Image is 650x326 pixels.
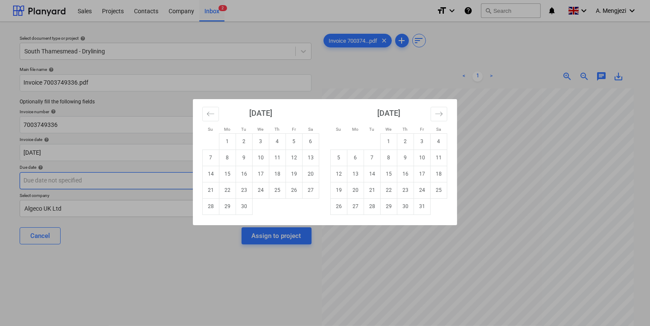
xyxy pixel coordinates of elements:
td: Thursday, September 25, 2025 [269,182,286,198]
td: Friday, October 31, 2025 [414,198,431,214]
td: Saturday, October 25, 2025 [431,182,447,198]
td: Wednesday, September 17, 2025 [253,166,269,182]
td: Sunday, September 14, 2025 [203,166,219,182]
td: Wednesday, October 1, 2025 [381,133,397,150]
td: Wednesday, October 8, 2025 [381,150,397,166]
td: Monday, September 22, 2025 [219,182,236,198]
small: We [258,127,264,132]
small: Su [336,127,341,132]
td: Thursday, October 16, 2025 [397,166,414,182]
small: Tu [242,127,247,132]
td: Monday, October 27, 2025 [347,198,364,214]
td: Sunday, September 21, 2025 [203,182,219,198]
small: Sa [308,127,313,132]
td: Monday, October 6, 2025 [347,150,364,166]
small: Mo [224,127,230,132]
td: Wednesday, September 24, 2025 [253,182,269,198]
td: Wednesday, October 15, 2025 [381,166,397,182]
td: Friday, September 19, 2025 [286,166,303,182]
div: Calendar [193,99,457,225]
td: Tuesday, October 14, 2025 [364,166,381,182]
td: Thursday, October 23, 2025 [397,182,414,198]
td: Monday, September 15, 2025 [219,166,236,182]
td: Saturday, September 20, 2025 [303,166,319,182]
td: Friday, October 3, 2025 [414,133,431,150]
td: Monday, October 13, 2025 [347,166,364,182]
small: Fr [420,127,424,132]
td: Thursday, September 4, 2025 [269,133,286,150]
td: Saturday, September 27, 2025 [303,182,319,198]
td: Friday, October 17, 2025 [414,166,431,182]
td: Friday, September 26, 2025 [286,182,303,198]
td: Friday, October 10, 2025 [414,150,431,166]
td: Wednesday, September 3, 2025 [253,133,269,150]
td: Wednesday, October 22, 2025 [381,182,397,198]
td: Tuesday, September 16, 2025 [236,166,253,182]
td: Tuesday, September 30, 2025 [236,198,253,214]
td: Thursday, September 18, 2025 [269,166,286,182]
small: Sa [436,127,441,132]
small: Th [275,127,280,132]
small: We [386,127,392,132]
td: Friday, September 12, 2025 [286,150,303,166]
td: Saturday, October 4, 2025 [431,133,447,150]
td: Friday, September 5, 2025 [286,133,303,150]
td: Saturday, September 6, 2025 [303,133,319,150]
td: Saturday, October 18, 2025 [431,166,447,182]
td: Sunday, October 5, 2025 [331,150,347,166]
td: Monday, September 1, 2025 [219,133,236,150]
button: Move backward to switch to the previous month. [202,107,219,121]
td: Friday, October 24, 2025 [414,182,431,198]
strong: [DATE] [249,109,272,117]
td: Sunday, October 12, 2025 [331,166,347,182]
td: Tuesday, September 2, 2025 [236,133,253,150]
small: Fr [292,127,296,132]
td: Thursday, October 2, 2025 [397,133,414,150]
td: Tuesday, October 21, 2025 [364,182,381,198]
iframe: Chat Widget [607,285,650,326]
td: Thursday, October 30, 2025 [397,198,414,214]
td: Saturday, September 13, 2025 [303,150,319,166]
td: Saturday, October 11, 2025 [431,150,447,166]
small: Tu [370,127,375,132]
button: Move forward to switch to the next month. [431,107,447,121]
td: Monday, October 20, 2025 [347,182,364,198]
td: Sunday, September 28, 2025 [203,198,219,214]
small: Th [403,127,408,132]
strong: [DATE] [377,109,400,117]
td: Tuesday, October 7, 2025 [364,150,381,166]
td: Wednesday, September 10, 2025 [253,150,269,166]
td: Sunday, September 7, 2025 [203,150,219,166]
td: Monday, September 29, 2025 [219,198,236,214]
td: Wednesday, October 29, 2025 [381,198,397,214]
td: Sunday, October 19, 2025 [331,182,347,198]
td: Tuesday, October 28, 2025 [364,198,381,214]
td: Tuesday, September 23, 2025 [236,182,253,198]
td: Monday, September 8, 2025 [219,150,236,166]
td: Thursday, September 11, 2025 [269,150,286,166]
td: Thursday, October 9, 2025 [397,150,414,166]
td: Sunday, October 26, 2025 [331,198,347,214]
td: Tuesday, September 9, 2025 [236,150,253,166]
small: Mo [352,127,359,132]
small: Su [208,127,213,132]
